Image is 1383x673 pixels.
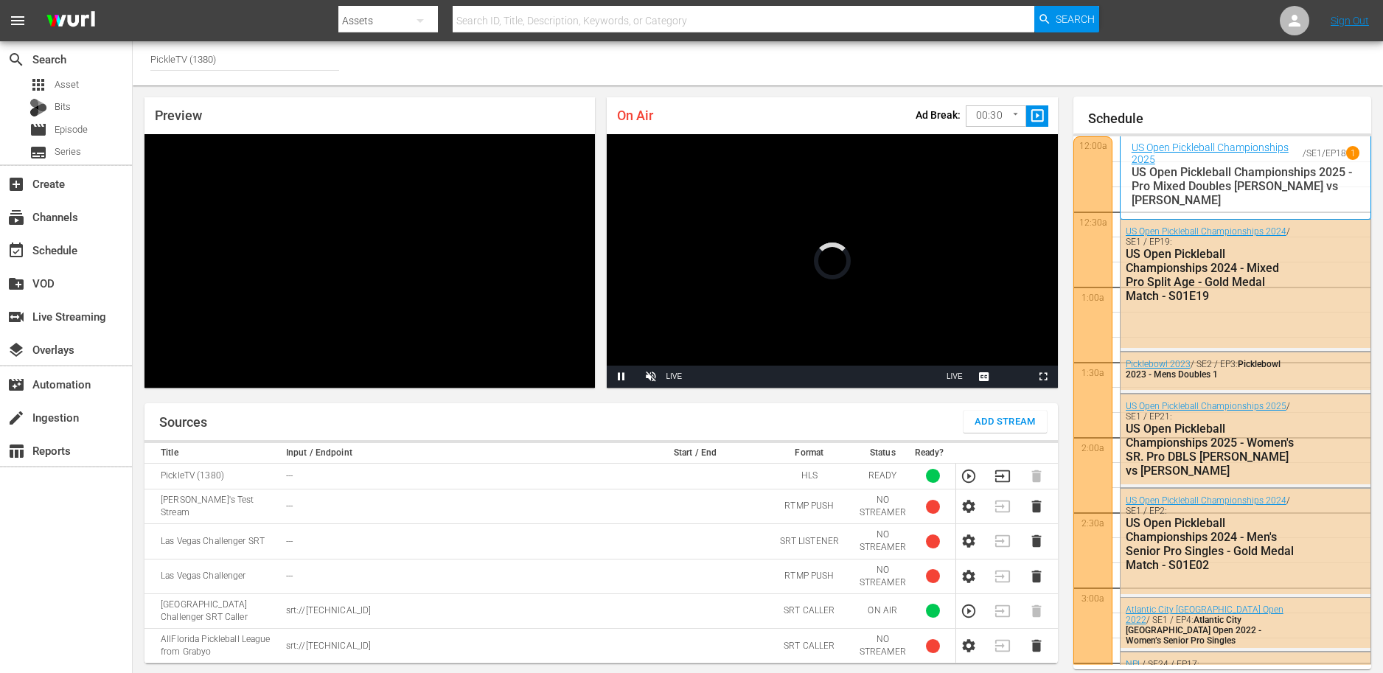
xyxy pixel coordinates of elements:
div: / SE1 / EP4: [1126,604,1298,646]
span: Preview [155,108,202,123]
th: Status [855,443,910,464]
div: US Open Pickleball Championships 2024 - Men's Senior Pro Singles - Gold Medal Match - S01E02 [1126,516,1298,572]
div: / SE1 / EP19: [1126,226,1298,303]
button: Search [1034,6,1099,32]
td: HLS [764,463,855,489]
td: [PERSON_NAME]'s Test Stream [144,489,282,523]
a: Atlantic City [GEOGRAPHIC_DATA] Open 2022 [1126,604,1283,625]
p: / [1303,148,1306,158]
td: Las Vegas Challenger SRT [144,524,282,559]
p: Ad Break: [916,109,961,121]
p: SE1 / [1306,148,1325,158]
td: PickleTV (1380) [144,463,282,489]
button: Delete [1028,638,1045,654]
td: RTMP PUSH [764,489,855,523]
span: Bits [55,100,71,114]
a: US Open Pickleball Championships 2024 [1126,495,1286,506]
th: Ready? [910,443,956,464]
a: Sign Out [1331,15,1369,27]
button: Transition [994,468,1011,484]
button: Seek to live, currently playing live [940,366,969,388]
th: Format [764,443,855,464]
td: SRT CALLER [764,593,855,628]
td: READY [855,463,910,489]
span: Episode [55,122,88,137]
a: US Open Pickleball Championships 2025 [1132,142,1303,165]
span: Search [7,51,25,69]
button: Configure [961,568,977,585]
span: Channels [7,209,25,226]
button: Add Stream [964,411,1047,433]
span: VOD [7,275,25,293]
div: / SE1 / EP2: [1126,495,1298,572]
button: Configure [961,638,977,654]
td: NO STREAMER [855,559,910,593]
td: NO STREAMER [855,524,910,559]
td: NO STREAMER [855,489,910,523]
button: Pause [607,366,636,388]
img: ans4CAIJ8jUAAAAAAAAAAAAAAAAAAAAAAAAgQb4GAAAAAAAAAAAAAAAAAAAAAAAAJMjXAAAAAAAAAAAAAAAAAAAAAAAAgAT5G... [35,4,106,38]
a: US Open Pickleball Championships 2025 [1126,401,1286,411]
p: EP18 [1325,148,1346,158]
p: srt://[TECHNICAL_ID] [286,640,622,652]
p: US Open Pickleball Championships 2025 - Pro Mixed Doubles [PERSON_NAME] vs [PERSON_NAME] [1132,165,1359,207]
button: Delete [1028,498,1045,515]
div: US Open Pickleball Championships 2025 - Women's SR. Pro DBLS [PERSON_NAME] vs [PERSON_NAME] [1126,422,1298,478]
span: Series [55,144,81,159]
div: / SE1 / EP21: [1126,401,1298,478]
button: Preview Stream [961,603,977,619]
td: SRT LISTENER [764,524,855,559]
button: Configure [961,533,977,549]
span: Reports [7,442,25,460]
span: Series [29,144,47,161]
span: Live Streaming [7,308,25,326]
td: Las Vegas Challenger [144,559,282,593]
div: Video Player [144,134,595,388]
span: slideshow_sharp [1029,108,1046,125]
th: Start / End [627,443,764,464]
td: --- [282,559,627,593]
a: NPL [1126,659,1142,669]
p: 1 [1351,148,1356,158]
span: Asset [55,77,79,92]
button: Picture-in-Picture [999,366,1028,388]
span: apps [29,76,47,94]
td: SRT CALLER [764,629,855,663]
a: Picklebowl 2023 [1126,359,1191,369]
td: [GEOGRAPHIC_DATA] Challenger SRT Caller [144,593,282,628]
td: --- [282,524,627,559]
span: Automation [7,376,25,394]
button: Configure [961,498,977,515]
span: Search [1056,6,1095,32]
th: Input / Endpoint [282,443,627,464]
span: Ingestion [7,409,25,427]
div: Video Player [607,134,1057,388]
div: Bits [29,99,47,116]
h1: Sources [159,415,207,430]
div: 00:30 [966,102,1026,130]
button: Fullscreen [1028,366,1058,388]
span: Atlantic City [GEOGRAPHIC_DATA] Open 2022 - Women’s Senior Pro Singles [1126,615,1261,646]
h1: Schedule [1088,111,1371,126]
span: Episode [29,121,47,139]
td: --- [282,463,627,489]
span: Create [7,175,25,193]
a: US Open Pickleball Championships 2024 [1126,226,1286,237]
button: Preview Stream [961,468,977,484]
td: RTMP PUSH [764,559,855,593]
span: LIVE [947,372,963,380]
button: Unmute [636,366,666,388]
span: Picklebowl 2023 - Mens Doubles 1 [1126,359,1281,380]
button: Delete [1028,568,1045,585]
td: NO STREAMER [855,629,910,663]
div: LIVE [666,366,682,388]
td: ON AIR [855,593,910,628]
span: Schedule [7,242,25,259]
button: Captions [969,366,999,388]
td: --- [282,489,627,523]
td: AllFlorida Pickleball League from Grabyo [144,629,282,663]
div: / SE2 / EP3: [1126,359,1298,380]
th: Title [144,443,282,464]
span: menu [9,12,27,29]
button: Delete [1028,533,1045,549]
